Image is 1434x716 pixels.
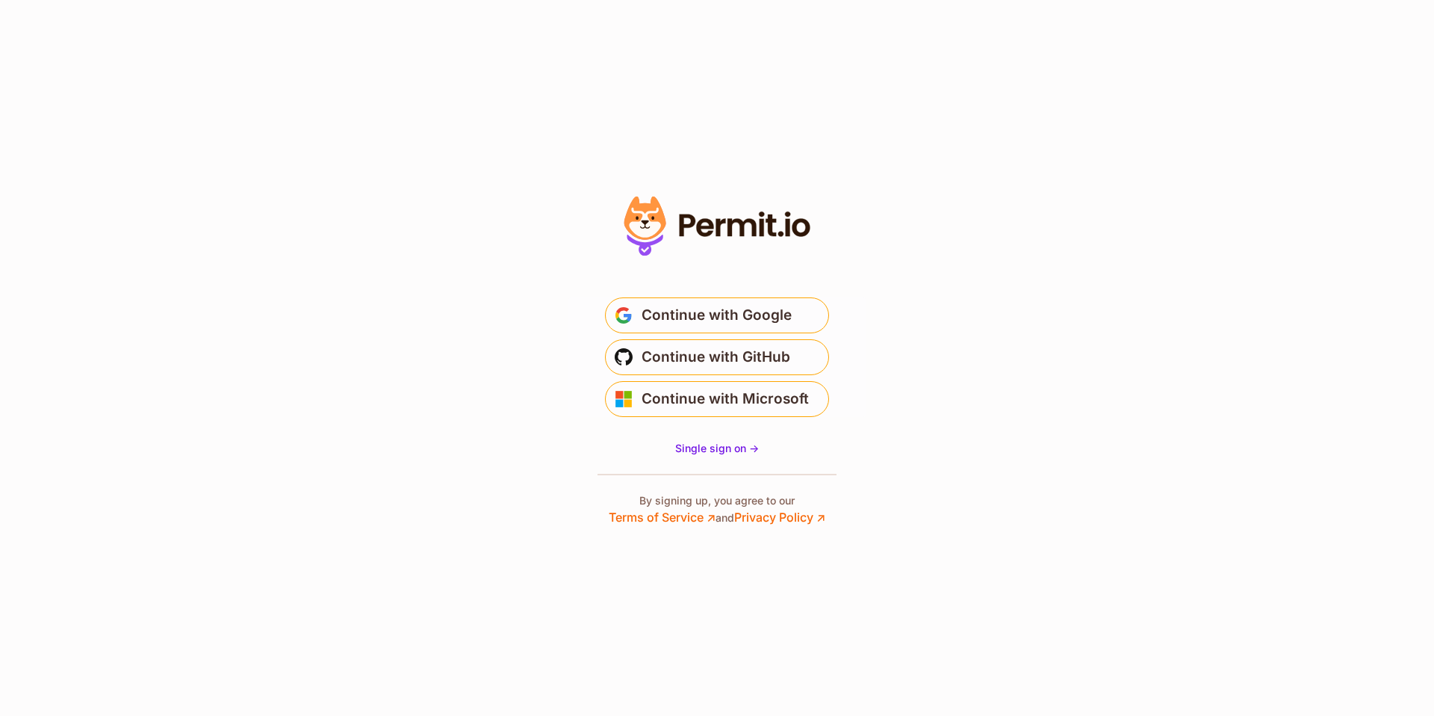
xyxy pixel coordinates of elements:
span: Continue with GitHub [642,345,790,369]
button: Continue with Google [605,297,829,333]
span: Continue with Google [642,303,792,327]
span: Single sign on -> [675,442,759,454]
a: Privacy Policy ↗ [734,510,825,525]
a: Terms of Service ↗ [609,510,716,525]
a: Single sign on -> [675,441,759,456]
button: Continue with Microsoft [605,381,829,417]
button: Continue with GitHub [605,339,829,375]
span: Continue with Microsoft [642,387,809,411]
p: By signing up, you agree to our and [609,493,825,526]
